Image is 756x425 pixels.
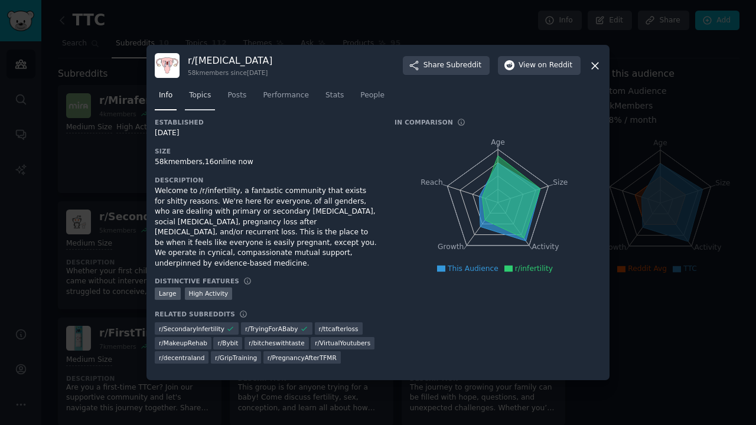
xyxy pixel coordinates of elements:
h3: Established [155,118,378,126]
img: infertility [155,53,180,78]
span: Subreddit [447,60,481,71]
tspan: Size [553,178,568,187]
a: Performance [259,86,313,110]
span: Share [423,60,481,71]
span: Performance [263,90,309,101]
h3: Related Subreddits [155,310,235,318]
span: r/ SecondaryInfertility [159,325,224,333]
span: This Audience [448,264,498,273]
div: [DATE] [155,128,378,139]
a: People [356,86,389,110]
span: r/infertility [515,264,553,273]
span: r/ bitcheswithtaste [249,339,305,347]
span: Stats [325,90,344,101]
span: r/ TryingForABaby [245,325,298,333]
h3: r/ [MEDICAL_DATA] [188,54,272,67]
span: Info [159,90,172,101]
span: r/ GripTraining [215,354,257,362]
tspan: Activity [532,243,559,251]
tspan: Reach [421,178,443,187]
span: r/ PregnancyAfterTFMR [268,354,337,362]
h3: Description [155,176,378,184]
button: ShareSubreddit [403,56,490,75]
a: Info [155,86,177,110]
span: on Reddit [538,60,572,71]
a: Posts [223,86,250,110]
span: Topics [189,90,211,101]
a: Stats [321,86,348,110]
span: Posts [227,90,246,101]
span: r/ VirtualYoutubers [315,339,370,347]
div: Welcome to /r/infertility, a fantastic community that exists for shitty reasons. We're here for e... [155,186,378,269]
span: People [360,90,384,101]
button: Viewon Reddit [498,56,581,75]
span: r/ Bybit [217,339,238,347]
tspan: Age [491,138,505,146]
h3: Distinctive Features [155,277,239,285]
div: 58k members since [DATE] [188,68,272,77]
h3: Size [155,147,378,155]
a: Topics [185,86,215,110]
span: View [519,60,572,71]
div: Large [155,287,181,300]
span: r/ ttcafterloss [319,325,359,333]
span: r/ MakeupRehab [159,339,207,347]
div: High Activity [185,287,233,300]
div: 58k members, 16 online now [155,157,378,168]
tspan: Growth [438,243,464,251]
span: r/ decentraland [159,354,204,362]
h3: In Comparison [395,118,453,126]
